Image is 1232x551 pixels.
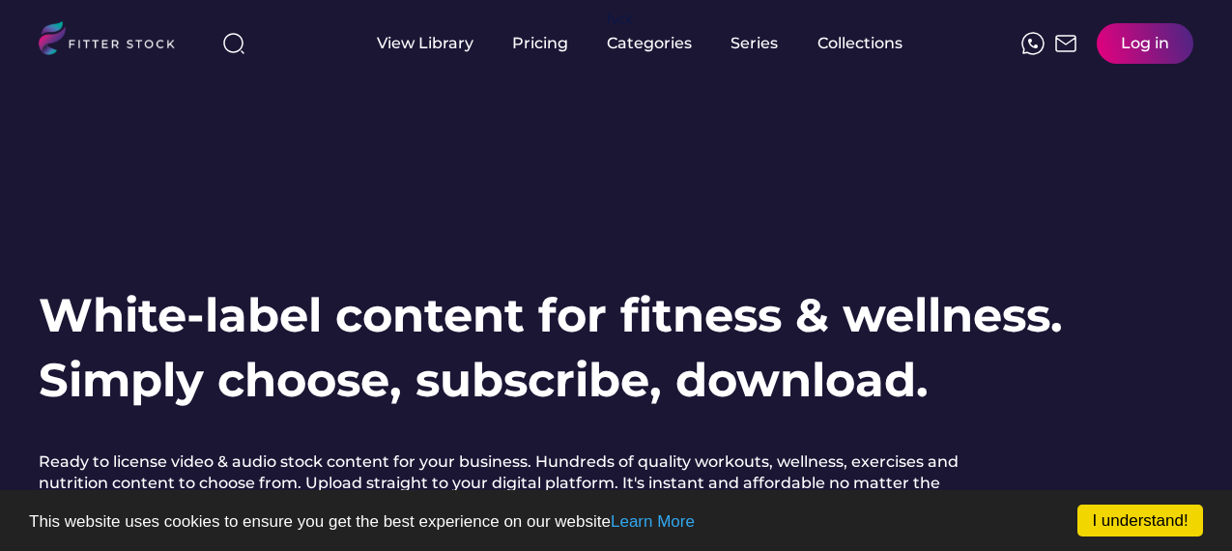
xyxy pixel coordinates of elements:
a: Learn More [611,512,695,531]
img: search-normal%203.svg [222,32,245,55]
img: LOGO.svg [39,21,191,61]
div: fvck [607,10,632,29]
div: Categories [607,33,692,54]
p: This website uses cookies to ensure you get the best experience on our website [29,513,1203,530]
h1: White-label content for fitness & wellness. Simply choose, subscribe, download. [39,283,1063,413]
div: Log in [1121,33,1169,54]
div: Series [731,33,779,54]
img: Frame%2051.svg [1054,32,1077,55]
div: Collections [817,33,903,54]
a: I understand! [1077,505,1203,536]
div: Pricing [512,33,568,54]
h2: Ready to license video & audio stock content for your business. Hundreds of quality workouts, wel... [39,451,966,516]
img: meteor-icons_whatsapp%20%281%29.svg [1021,32,1045,55]
div: View Library [377,33,473,54]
